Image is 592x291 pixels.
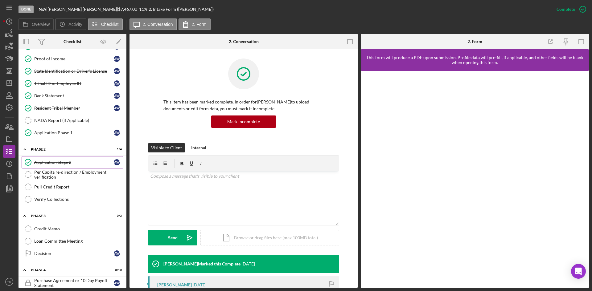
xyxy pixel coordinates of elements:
a: Per Capita re-direction / Employment verification [22,168,123,181]
div: Internal [191,143,206,152]
a: Proof of IncomeAW [22,53,123,65]
div: Per Capita re-direction / Employment verification [34,170,123,180]
a: DecisionAW [22,247,123,260]
label: 2. Form [192,22,207,27]
a: Application Stage 2AW [22,156,123,168]
div: Application Stage 2 [34,160,114,165]
div: Proof of Income [34,56,114,61]
a: Loan Committee Meeting [22,235,123,247]
button: Internal [188,143,209,152]
a: Pull Credit Report [22,181,123,193]
div: Checklist [64,39,81,44]
a: Purchase Agreement or 10 Day Payoff StatementAW [22,277,123,289]
div: A W [114,250,120,257]
div: A W [114,280,120,286]
button: Visible to Client [148,143,185,152]
a: Verify Collections [22,193,123,205]
div: A W [114,80,120,87]
div: A W [114,159,120,165]
div: 11 % [139,7,147,12]
div: 2. Conversation [229,39,259,44]
a: State Identification or Driver's LicenseAW [22,65,123,77]
div: Visible to Client [151,143,182,152]
div: Complete [557,3,575,15]
div: Application Phase 1 [34,130,114,135]
div: A W [114,56,120,62]
time: 2025-08-13 15:59 [193,282,206,287]
button: Send [148,230,197,245]
button: Complete [550,3,589,15]
p: This item has been marked complete. In order for [PERSON_NAME] to upload documents or edit form d... [163,99,324,112]
button: Mark Incomplete [211,115,276,128]
div: [PERSON_NAME] [PERSON_NAME] | [47,7,118,12]
div: Phase 4 [31,268,106,272]
div: Bank Statement [34,93,114,98]
div: State Identification or Driver's License [34,69,114,74]
a: Tribal ID or Employee IDAW [22,77,123,90]
div: | 2. Intake Form ([PERSON_NAME]) [147,7,214,12]
div: | [39,7,47,12]
div: Open Intercom Messenger [571,264,586,279]
div: 0 / 3 [111,214,122,218]
div: $7,467.00 [118,7,139,12]
div: Verify Collections [34,197,123,202]
div: 2. Form [467,39,482,44]
label: Checklist [101,22,119,27]
div: Tribal ID or Employee ID [34,81,114,86]
a: NADA Report (if Applicable) [22,114,123,127]
button: Overview [18,18,54,30]
div: [PERSON_NAME] [157,282,192,287]
a: Credit Memo [22,223,123,235]
div: Purchase Agreement or 10 Day Payoff Statement [34,278,114,288]
div: Done [18,6,34,13]
div: Phase 3 [31,214,106,218]
div: Send [168,230,178,245]
div: A W [114,130,120,136]
div: Pull Credit Report [34,184,123,189]
div: Credit Memo [34,226,123,231]
b: N/A [39,6,46,12]
div: Loan Committee Meeting [34,239,123,244]
a: Application Phase 1AW [22,127,123,139]
div: A W [114,105,120,111]
div: 1 / 4 [111,148,122,151]
button: Checklist [88,18,123,30]
button: Activity [55,18,86,30]
time: 2025-08-13 15:59 [241,261,255,266]
a: Bank StatementAW [22,90,123,102]
button: 2. Conversation [129,18,177,30]
button: TR [3,276,15,288]
div: Resident Tribal Member [34,106,114,111]
div: Decision [34,251,114,256]
a: Resident Tribal MemberAW [22,102,123,114]
div: A W [114,93,120,99]
label: Overview [32,22,50,27]
iframe: Lenderfit form [367,77,583,282]
div: Phase 2 [31,148,106,151]
div: Mark Incomplete [227,115,260,128]
div: This form will produce a PDF upon submission. Profile data will pre-fill, if applicable, and othe... [364,55,586,65]
div: A W [114,68,120,74]
div: NADA Report (if Applicable) [34,118,123,123]
label: Activity [68,22,82,27]
label: 2. Conversation [143,22,173,27]
div: [PERSON_NAME] Marked this Complete [163,261,240,266]
button: 2. Form [179,18,211,30]
text: TR [7,280,11,284]
div: 0 / 10 [111,268,122,272]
